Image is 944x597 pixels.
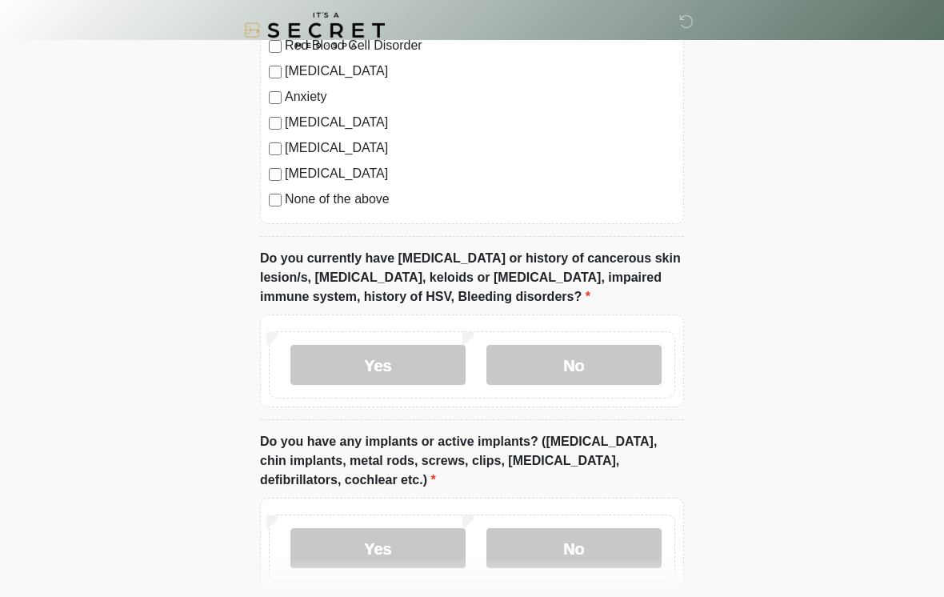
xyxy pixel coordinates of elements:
input: Anxiety [269,91,282,104]
label: Do you have any implants or active implants? ([MEDICAL_DATA], chin implants, metal rods, screws, ... [260,432,684,490]
label: [MEDICAL_DATA] [285,62,675,81]
input: [MEDICAL_DATA] [269,117,282,130]
label: Yes [290,528,466,568]
label: None of the above [285,190,675,209]
label: No [486,528,662,568]
label: [MEDICAL_DATA] [285,138,675,158]
input: [MEDICAL_DATA] [269,168,282,181]
input: [MEDICAL_DATA] [269,142,282,155]
label: No [486,345,662,385]
label: Yes [290,345,466,385]
label: Do you currently have [MEDICAL_DATA] or history of cancerous skin lesion/s, [MEDICAL_DATA], keloi... [260,249,684,307]
label: [MEDICAL_DATA] [285,164,675,183]
label: [MEDICAL_DATA] [285,113,675,132]
input: [MEDICAL_DATA] [269,66,282,78]
label: Anxiety [285,87,675,106]
img: It's A Secret Med Spa Logo [244,12,385,48]
input: None of the above [269,194,282,206]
